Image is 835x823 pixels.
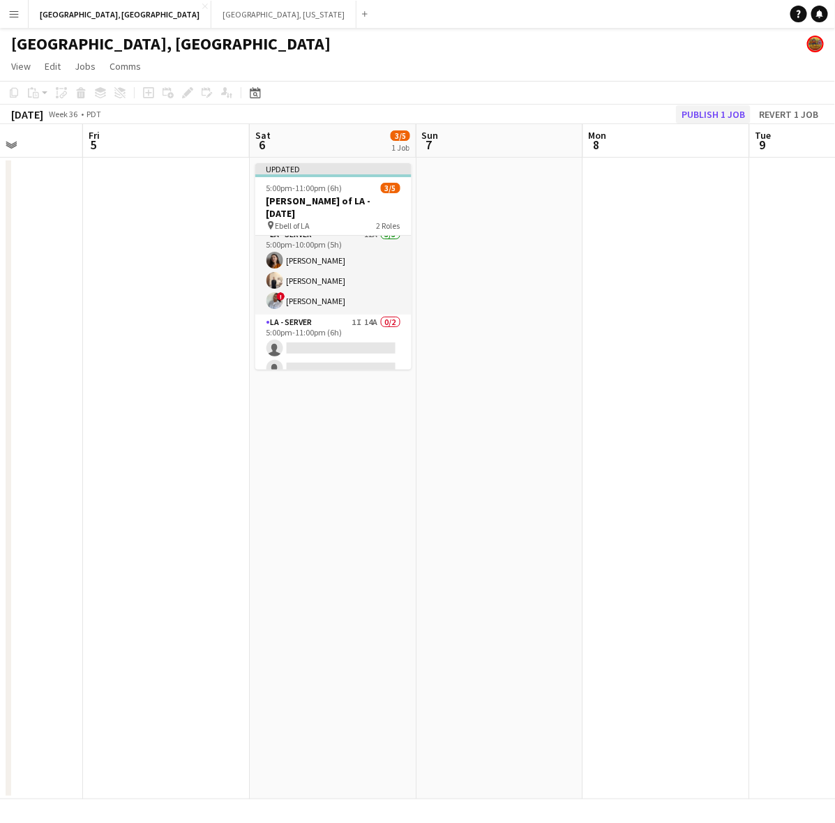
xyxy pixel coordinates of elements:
[11,107,43,121] div: [DATE]
[589,129,607,142] span: Mon
[86,109,101,119] div: PDT
[807,36,824,52] app-user-avatar: Rollin Hero
[75,60,96,73] span: Jobs
[391,130,410,141] span: 3/5
[255,227,412,315] app-card-role: LA - Server12A3/35:00pm-10:00pm (5h)[PERSON_NAME][PERSON_NAME]![PERSON_NAME]
[46,109,81,119] span: Week 36
[6,57,36,75] a: View
[39,57,66,75] a: Edit
[266,183,343,193] span: 5:00pm-11:00pm (6h)
[253,137,271,153] span: 6
[255,315,412,382] app-card-role: LA - Server1I14A0/25:00pm-11:00pm (6h)
[255,163,412,370] app-job-card: Updated5:00pm-11:00pm (6h)3/5[PERSON_NAME] of LA - [DATE] Ebell of LA2 RolesLA - Server12A3/35:00...
[255,163,412,174] div: Updated
[391,142,409,153] div: 1 Job
[86,137,100,153] span: 5
[89,129,100,142] span: Fri
[211,1,356,28] button: [GEOGRAPHIC_DATA], [US_STATE]
[45,60,61,73] span: Edit
[377,220,400,231] span: 2 Roles
[755,129,772,142] span: Tue
[277,292,285,301] span: !
[381,183,400,193] span: 3/5
[587,137,607,153] span: 8
[753,105,824,123] button: Revert 1 job
[110,60,141,73] span: Comms
[276,220,310,231] span: Ebell of LA
[11,60,31,73] span: View
[422,129,439,142] span: Sun
[69,57,101,75] a: Jobs
[255,129,271,142] span: Sat
[420,137,439,153] span: 7
[104,57,146,75] a: Comms
[676,105,751,123] button: Publish 1 job
[255,195,412,220] h3: [PERSON_NAME] of LA - [DATE]
[753,137,772,153] span: 9
[29,1,211,28] button: [GEOGRAPHIC_DATA], [GEOGRAPHIC_DATA]
[11,33,331,54] h1: [GEOGRAPHIC_DATA], [GEOGRAPHIC_DATA]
